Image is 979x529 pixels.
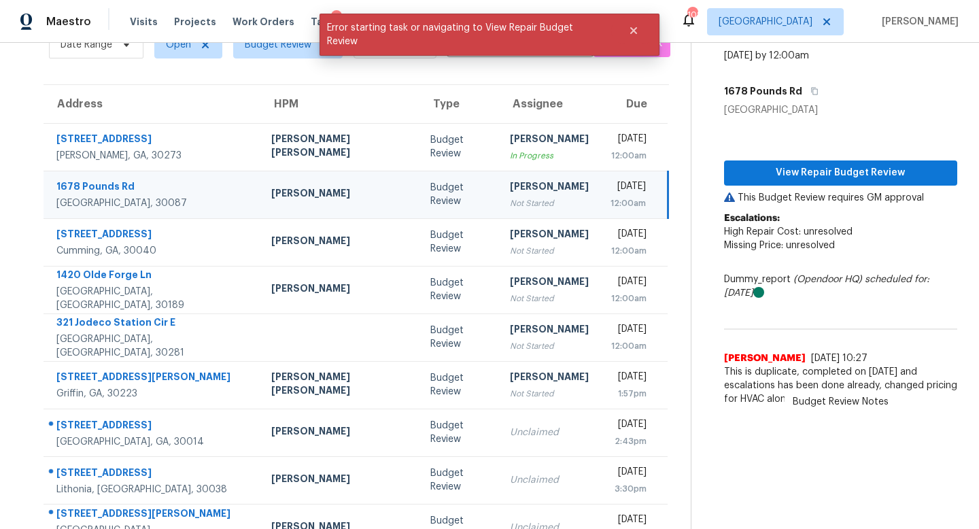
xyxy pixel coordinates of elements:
[430,276,488,303] div: Budget Review
[510,339,589,353] div: Not Started
[724,273,957,300] div: Dummy_report
[611,275,647,292] div: [DATE]
[510,322,589,339] div: [PERSON_NAME]
[56,227,250,244] div: [STREET_ADDRESS]
[611,17,656,44] button: Close
[166,38,191,52] span: Open
[271,472,409,489] div: [PERSON_NAME]
[430,181,488,208] div: Budget Review
[611,292,647,305] div: 12:00am
[419,85,499,123] th: Type
[793,275,862,284] i: (Opendoor HQ)
[271,234,409,251] div: [PERSON_NAME]
[430,133,488,160] div: Budget Review
[724,214,780,223] b: Escalations:
[56,466,250,483] div: [STREET_ADDRESS]
[56,507,250,524] div: [STREET_ADDRESS][PERSON_NAME]
[510,387,589,400] div: Not Started
[611,465,647,482] div: [DATE]
[510,244,589,258] div: Not Started
[245,38,311,52] span: Budget Review
[802,79,821,103] button: Copy Address
[611,322,647,339] div: [DATE]
[510,227,589,244] div: [PERSON_NAME]
[611,482,647,496] div: 3:30pm
[271,186,409,203] div: [PERSON_NAME]
[61,38,112,52] span: Date Range
[510,292,589,305] div: Not Started
[430,466,488,494] div: Budget Review
[271,424,409,441] div: [PERSON_NAME]
[233,15,294,29] span: Work Orders
[320,14,611,56] span: Error starting task or navigating to View Repair Budget Review
[724,227,853,237] span: High Repair Cost: unresolved
[687,8,697,22] div: 102
[510,132,589,149] div: [PERSON_NAME]
[735,165,946,182] span: View Repair Budget Review
[56,197,250,210] div: [GEOGRAPHIC_DATA], 30087
[600,85,668,123] th: Due
[46,15,91,29] span: Maestro
[56,483,250,496] div: Lithonia, [GEOGRAPHIC_DATA], 30038
[611,197,646,210] div: 12:00am
[611,149,647,163] div: 12:00am
[724,84,802,98] h5: 1678 Pounds Rd
[724,352,806,365] span: [PERSON_NAME]
[260,85,419,123] th: HPM
[611,417,647,434] div: [DATE]
[430,419,488,446] div: Budget Review
[724,191,957,205] p: This Budget Review requires GM approval
[510,275,589,292] div: [PERSON_NAME]
[785,395,897,409] span: Budget Review Notes
[271,370,409,400] div: [PERSON_NAME] [PERSON_NAME]
[56,268,250,285] div: 1420 Olde Forge Ln
[611,434,647,448] div: 2:43pm
[56,244,250,258] div: Cumming, GA, 30040
[56,387,250,400] div: Griffin, GA, 30223
[56,332,250,360] div: [GEOGRAPHIC_DATA], [GEOGRAPHIC_DATA], 30281
[510,180,589,197] div: [PERSON_NAME]
[44,85,260,123] th: Address
[724,275,929,298] i: scheduled for: [DATE]
[130,15,158,29] span: Visits
[56,418,250,435] div: [STREET_ADDRESS]
[724,103,957,117] div: [GEOGRAPHIC_DATA]
[56,435,250,449] div: [GEOGRAPHIC_DATA], GA, 30014
[56,180,250,197] div: 1678 Pounds Rd
[719,15,812,29] span: [GEOGRAPHIC_DATA]
[811,354,868,363] span: [DATE] 10:27
[510,149,589,163] div: In Progress
[56,370,250,387] div: [STREET_ADDRESS][PERSON_NAME]
[174,15,216,29] span: Projects
[724,49,809,63] div: [DATE] by 12:00am
[611,339,647,353] div: 12:00am
[724,365,957,406] span: This is duplicate, completed on [DATE] and escalations has been done already, changed pricing for...
[56,285,250,312] div: [GEOGRAPHIC_DATA], [GEOGRAPHIC_DATA], 30189
[510,426,589,439] div: Unclaimed
[611,132,647,149] div: [DATE]
[430,324,488,351] div: Budget Review
[311,17,339,27] span: Tasks
[430,228,488,256] div: Budget Review
[611,180,646,197] div: [DATE]
[510,473,589,487] div: Unclaimed
[56,149,250,163] div: [PERSON_NAME], GA, 30273
[510,370,589,387] div: [PERSON_NAME]
[271,132,409,163] div: [PERSON_NAME] [PERSON_NAME]
[611,370,647,387] div: [DATE]
[430,371,488,398] div: Budget Review
[56,132,250,149] div: [STREET_ADDRESS]
[611,227,647,244] div: [DATE]
[271,281,409,298] div: [PERSON_NAME]
[331,10,342,24] div: 6
[499,85,600,123] th: Assignee
[510,197,589,210] div: Not Started
[724,160,957,186] button: View Repair Budget Review
[724,241,835,250] span: Missing Price: unresolved
[876,15,959,29] span: [PERSON_NAME]
[56,315,250,332] div: 321 Jodeco Station Cir E
[611,244,647,258] div: 12:00am
[611,387,647,400] div: 1:57pm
